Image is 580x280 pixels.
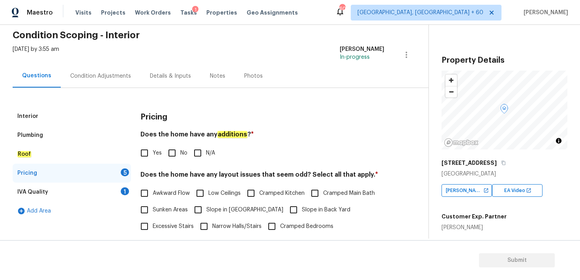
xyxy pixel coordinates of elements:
[323,189,375,198] span: Cramped Main Bath
[13,202,131,220] div: Add Area
[554,136,563,146] button: Toggle attribution
[17,112,38,120] div: Interior
[526,188,531,193] img: Open In New Icon
[247,9,298,17] span: Geo Assignments
[206,149,215,157] span: N/A
[180,10,197,15] span: Tasks
[259,189,305,198] span: Cramped Kitchen
[206,9,237,17] span: Properties
[140,131,384,142] h4: Does the home have any ?
[442,159,497,167] h5: [STREET_ADDRESS]
[17,131,43,139] div: Plumbing
[212,222,262,231] span: Narrow Halls/Stairs
[357,9,483,17] span: [GEOGRAPHIC_DATA], [GEOGRAPHIC_DATA] + 60
[13,31,428,39] h2: Condition Scoping - Interior
[17,188,48,196] div: IVA Quality
[483,188,489,193] img: Open In New Icon
[135,9,171,17] span: Work Orders
[442,213,507,220] h5: Customer Exp. Partner
[217,131,247,138] em: additions
[210,72,225,80] div: Notes
[556,136,561,145] span: Toggle attribution
[244,72,263,80] div: Photos
[153,222,194,231] span: Excessive Stairs
[17,151,31,157] em: Roof
[153,189,190,198] span: Awkward Flow
[442,224,507,231] div: [PERSON_NAME]
[101,9,125,17] span: Projects
[339,5,345,13] div: 604
[17,169,37,177] div: Pricing
[70,72,131,80] div: Condition Adjustments
[504,187,528,194] span: EA Video
[140,113,167,121] h3: Pricing
[192,6,198,14] div: 1
[280,222,333,231] span: Cramped Bedrooms
[22,72,51,80] div: Questions
[442,184,492,197] div: [PERSON_NAME] Video
[13,45,59,64] div: [DATE] by 3:55 am
[500,159,507,166] button: Copy Address
[27,9,53,17] span: Maestro
[442,170,567,178] div: [GEOGRAPHIC_DATA]
[302,206,350,214] span: Slope in Back Yard
[520,9,568,17] span: [PERSON_NAME]
[153,149,162,157] span: Yes
[492,184,543,197] div: EA Video
[446,187,486,194] span: [PERSON_NAME] Video
[75,9,92,17] span: Visits
[150,72,191,80] div: Details & Inputs
[445,75,457,86] button: Zoom in
[500,104,508,116] div: Map marker
[206,206,283,214] span: Slope in [GEOGRAPHIC_DATA]
[180,149,187,157] span: No
[444,138,479,147] a: Mapbox homepage
[121,168,129,176] div: 5
[140,171,384,182] h4: Does the home have any layout issues that seem odd? Select all that apply.
[121,187,129,195] div: 1
[442,56,567,64] h3: Property Details
[208,189,241,198] span: Low Ceilings
[445,86,457,97] button: Zoom out
[340,54,370,60] span: In-progress
[442,71,567,149] canvas: Map
[153,206,188,214] span: Sunken Areas
[340,45,384,53] div: [PERSON_NAME]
